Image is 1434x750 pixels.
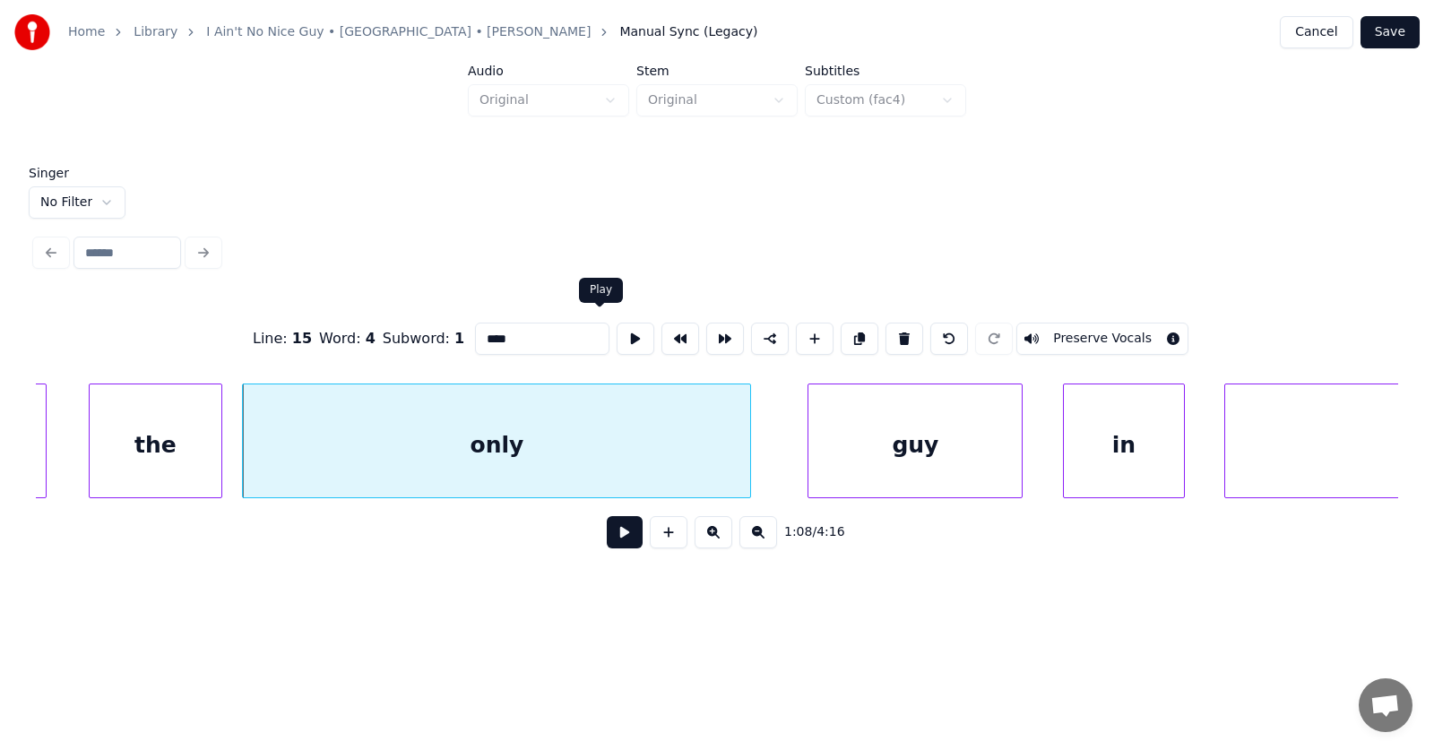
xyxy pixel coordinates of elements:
span: 4:16 [816,523,844,541]
div: Subword : [383,328,464,349]
div: Line : [253,328,312,349]
button: Save [1361,16,1420,48]
div: Word : [319,328,376,349]
a: Library [134,23,177,41]
span: 1 [454,330,464,347]
label: Stem [636,65,798,77]
label: Singer [29,167,125,179]
button: Cancel [1280,16,1352,48]
button: Toggle [1016,323,1188,355]
a: Home [68,23,105,41]
span: Manual Sync (Legacy) [619,23,757,41]
div: Play [590,283,612,297]
span: 1:08 [784,523,812,541]
img: youka [14,14,50,50]
nav: breadcrumb [68,23,757,41]
label: Subtitles [805,65,966,77]
label: Audio [468,65,629,77]
span: 15 [292,330,312,347]
div: / [784,523,827,541]
a: I Ain't No Nice Guy • [GEOGRAPHIC_DATA] • [PERSON_NAME] [206,23,591,41]
a: Open chat [1359,678,1412,732]
span: 4 [366,330,376,347]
